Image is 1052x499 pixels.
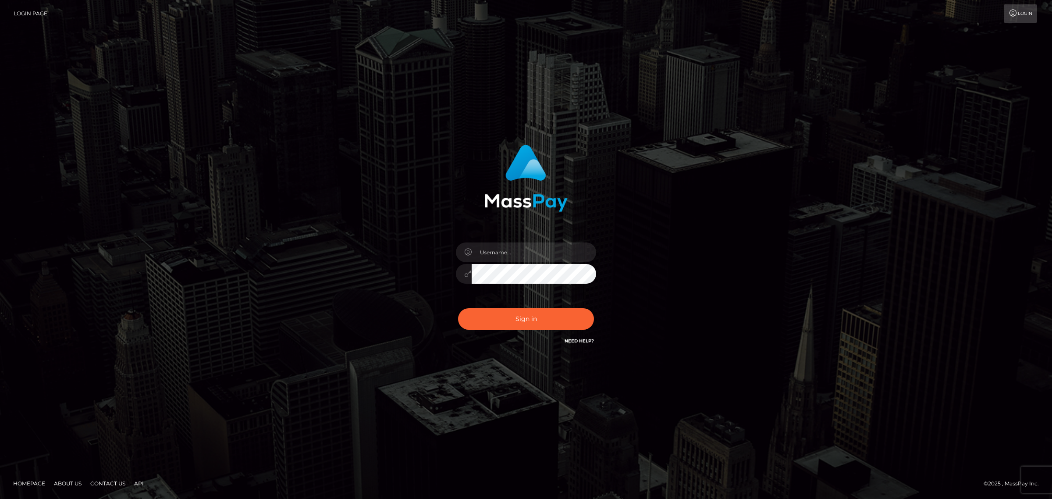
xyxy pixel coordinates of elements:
a: About Us [50,477,85,490]
a: API [131,477,147,490]
input: Username... [472,242,596,262]
button: Sign in [458,308,594,330]
a: Homepage [10,477,49,490]
div: © 2025 , MassPay Inc. [984,479,1045,488]
img: MassPay Login [484,145,568,212]
a: Login Page [14,4,47,23]
a: Need Help? [565,338,594,344]
a: Contact Us [87,477,129,490]
a: Login [1004,4,1037,23]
